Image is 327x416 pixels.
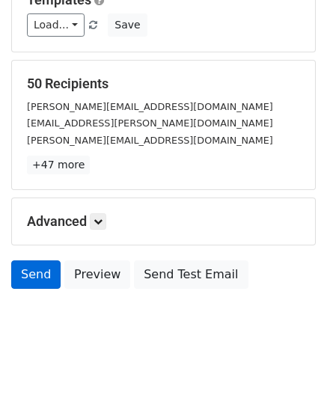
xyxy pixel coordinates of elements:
[27,76,300,92] h5: 50 Recipients
[27,213,300,230] h5: Advanced
[11,260,61,289] a: Send
[27,101,273,112] small: [PERSON_NAME][EMAIL_ADDRESS][DOMAIN_NAME]
[134,260,248,289] a: Send Test Email
[27,117,273,129] small: [EMAIL_ADDRESS][PERSON_NAME][DOMAIN_NAME]
[27,13,85,37] a: Load...
[252,344,327,416] iframe: Chat Widget
[64,260,130,289] a: Preview
[108,13,147,37] button: Save
[27,156,90,174] a: +47 more
[27,135,273,146] small: [PERSON_NAME][EMAIL_ADDRESS][DOMAIN_NAME]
